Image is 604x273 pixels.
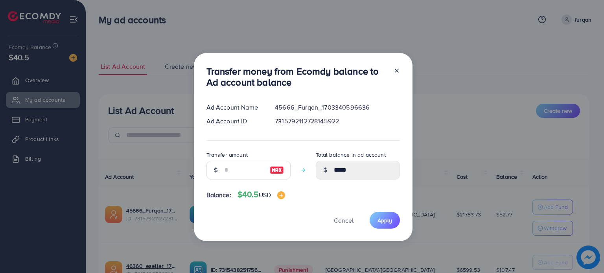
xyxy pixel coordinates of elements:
[200,117,269,126] div: Ad Account ID
[259,191,271,199] span: USD
[270,165,284,175] img: image
[206,66,387,88] h3: Transfer money from Ecomdy balance to Ad account balance
[238,190,285,200] h4: $40.5
[269,117,406,126] div: 7315792112728145922
[206,191,231,200] span: Balance:
[377,216,392,224] span: Apply
[277,191,285,199] img: image
[269,103,406,112] div: 45666_Furqan_1703340596636
[324,212,363,229] button: Cancel
[316,151,386,159] label: Total balance in ad account
[200,103,269,112] div: Ad Account Name
[370,212,400,229] button: Apply
[206,151,248,159] label: Transfer amount
[334,216,354,225] span: Cancel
